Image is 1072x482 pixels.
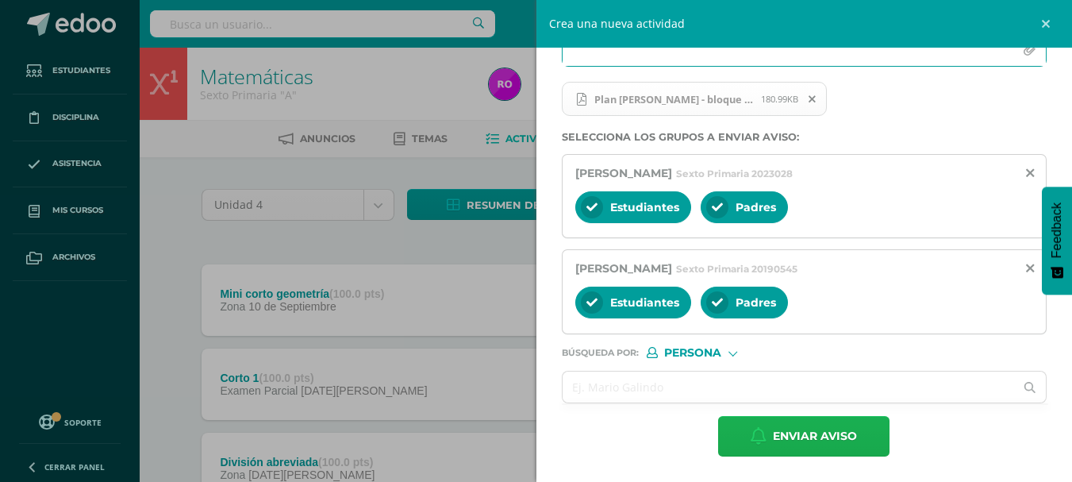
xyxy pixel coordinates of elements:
button: Feedback - Mostrar encuesta [1042,187,1072,295]
span: [PERSON_NAME] [575,261,672,276]
div: [object Object] [647,347,766,358]
span: [PERSON_NAME] [575,166,672,180]
span: 180.99KB [761,93,798,105]
input: Ej. Mario Galindo [563,372,1015,403]
span: Feedback [1050,202,1064,258]
span: Persona [664,349,721,357]
button: Enviar aviso [718,416,889,457]
span: Estudiantes [610,295,679,310]
span: Plan [PERSON_NAME] - bloque 4 - Mate.pdf [586,93,761,106]
span: Padres [736,295,776,310]
span: Sexto Primaria 20190545 [676,263,797,275]
span: Enviar aviso [773,417,857,456]
span: Plan dalton - bloque 4 - Mate.pdf [562,82,828,117]
span: Estudiantes [610,200,679,214]
span: Búsqueda por : [562,349,639,357]
span: Remover archivo [799,91,826,108]
span: Sexto Primaria 2023028 [676,168,793,179]
label: Selecciona los grupos a enviar aviso : [562,131,1047,143]
span: Padres [736,200,776,214]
